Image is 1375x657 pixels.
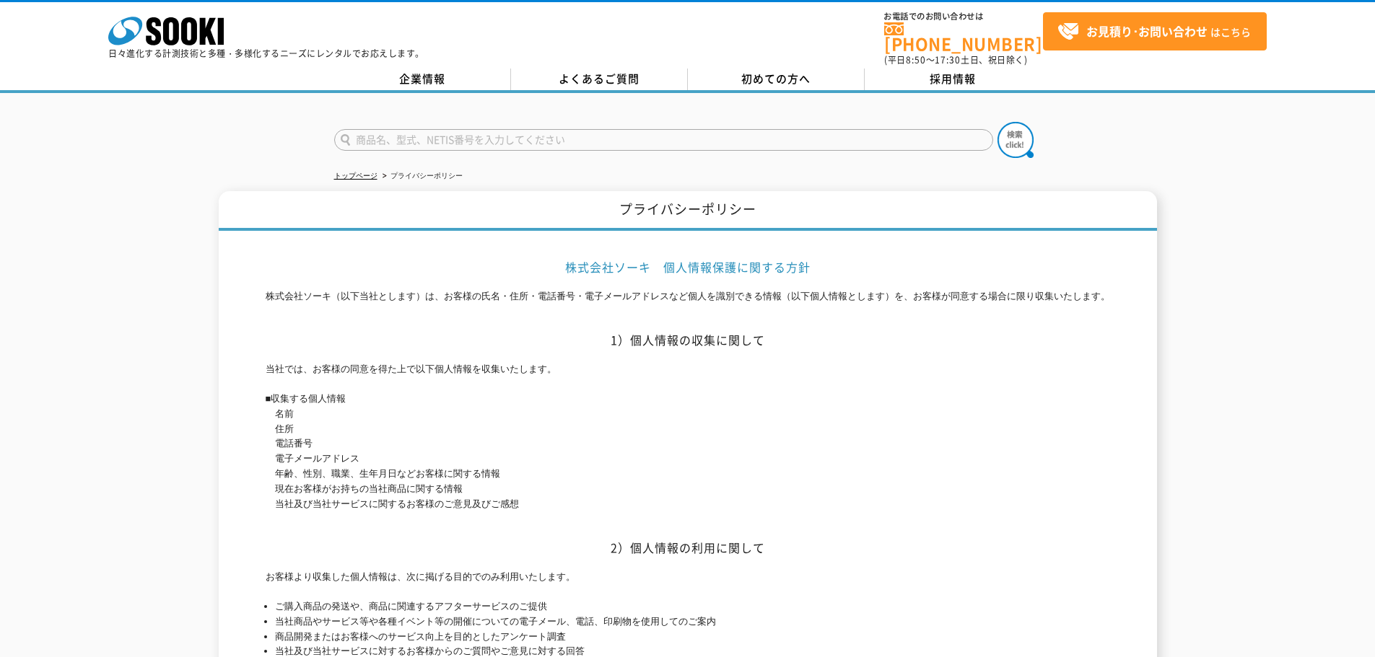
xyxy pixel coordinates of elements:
h2: 株式会社ソーキ 個人情報保護に関する方針 [266,260,1110,275]
span: (平日 ～ 土日、祝日除く) [884,53,1027,66]
li: 住所 [275,422,1110,437]
strong: お見積り･お問い合わせ [1086,22,1208,40]
p: お客様より収集した個人情報は、次に掲げる目的でのみ利用いたします。 [266,570,1110,585]
a: よくあるご質問 [511,69,688,90]
li: 商品開発またはお客様へのサービス向上を目的としたアンケート調査 [275,630,1110,645]
li: 電話番号 [275,436,1110,451]
span: 初めての方へ [741,71,811,87]
a: お見積り･お問い合わせはこちら [1043,12,1267,50]
li: 年齢、性別、職業、生年月日などお客様に関する情報 [275,467,1110,482]
span: 8:50 [906,53,926,66]
li: 当社商品やサービス等や各種イベント等の開催についての電子メール、電話、印刷物を使用してのご案内 [275,614,1110,630]
a: 企業情報 [334,69,511,90]
li: 現在お客様がお持ちの当社商品に関する情報 [275,482,1110,497]
img: btn_search.png [998,122,1034,158]
p: 株式会社ソーキ（以下当社とします）は、お客様の氏名・住所・電話番号・電子メールアドレスなど個人を識別できる情報（以下個人情報とします）を、お客様が同意する場合に限り収集いたします。 [266,289,1110,304]
h1: プライバシーポリシー [219,191,1157,231]
p: ■収集する個人情報 [266,392,1110,407]
li: 当社及び当社サービスに関するお客様のご意見及びご感想 [275,497,1110,512]
li: ご購入商品の発送や、商品に関連するアフターサービスのご提供 [275,599,1110,614]
span: はこちら [1057,21,1251,43]
h2: 2）個人情報の利用に関して [266,540,1110,555]
h2: 1）個人情報の収集に関して [266,332,1110,348]
span: 17:30 [935,53,961,66]
li: プライバシーポリシー [380,169,463,184]
li: 名前 [275,407,1110,422]
a: 初めての方へ [688,69,865,90]
input: 商品名、型式、NETIS番号を入力してください [334,129,993,151]
li: 電子メールアドレス [275,451,1110,467]
p: 日々進化する計測技術と多種・多様化するニーズにレンタルでお応えします。 [108,49,424,58]
span: お電話でのお問い合わせは [884,12,1043,21]
a: トップページ [334,172,377,180]
p: 当社では、お客様の同意を得た上で以下個人情報を収集いたします。 [266,362,1110,377]
a: 採用情報 [865,69,1042,90]
a: [PHONE_NUMBER] [884,22,1043,52]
